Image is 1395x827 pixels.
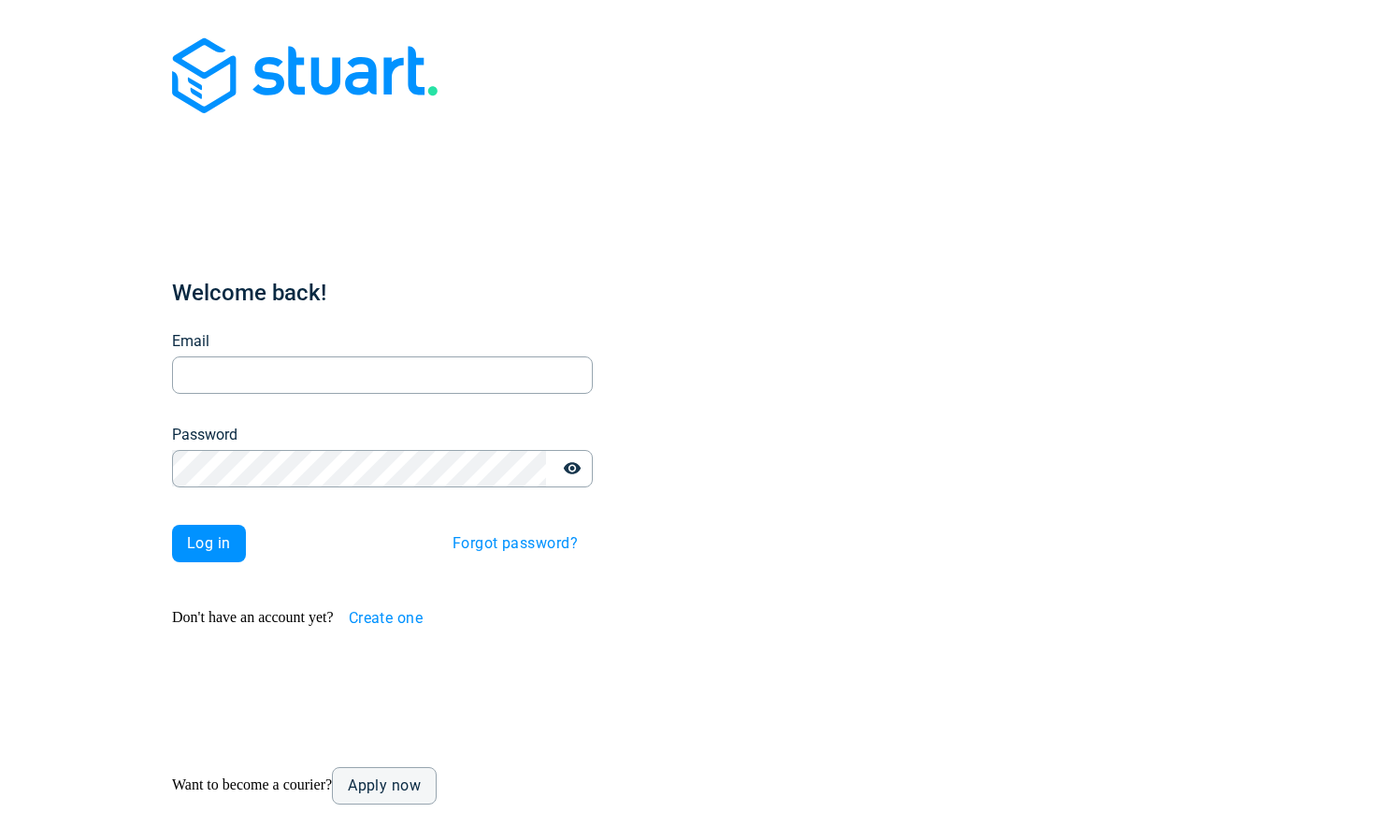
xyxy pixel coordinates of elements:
[349,611,424,626] span: Create one
[172,424,237,446] label: Password
[187,536,231,551] span: Log in
[172,525,246,562] button: Log in
[438,525,593,562] button: Forgot password?
[172,37,438,113] img: Blue logo
[172,776,332,792] span: Want to become a courier?
[172,278,593,308] h1: Welcome back!
[332,767,437,805] a: Apply now
[334,600,439,637] button: Create one
[172,330,209,353] label: Email
[348,778,421,793] span: Apply now
[172,608,334,624] span: Don't have an account yet?
[453,536,578,551] span: Forgot password?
